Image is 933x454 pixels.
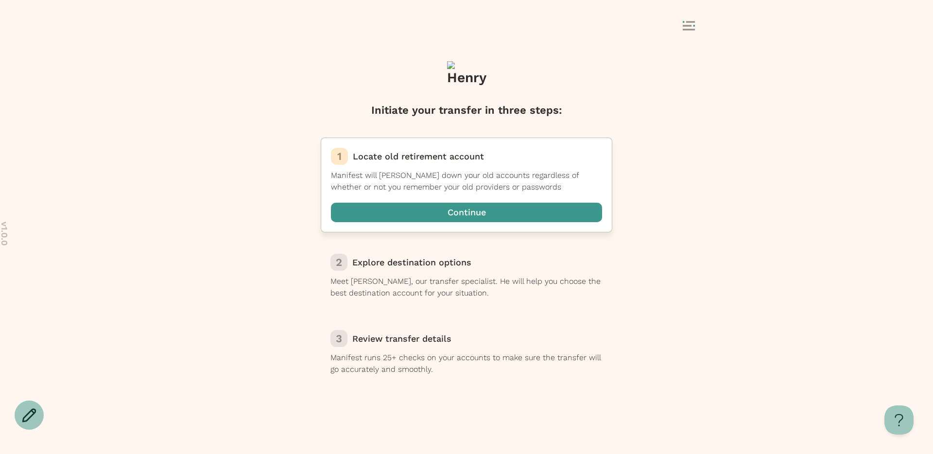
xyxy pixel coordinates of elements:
span: Review transfer details [352,333,451,344]
p: Manifest runs 25+ checks on your accounts to make sure the transfer will go accurately and smoothly. [330,352,603,375]
p: 3 [336,331,342,347]
p: Meet [PERSON_NAME], our transfer specialist. He will help you choose the best destination account... [330,276,603,299]
img: Henry [447,61,486,98]
p: 1 [337,149,342,164]
p: 2 [336,255,342,270]
iframe: Help Scout Beacon - Open [884,405,914,435]
span: Locate old retirement account [353,151,484,161]
p: Manifest will [PERSON_NAME] down your old accounts regardless of whether or not you remember your... [331,170,602,193]
button: Continue [331,203,602,222]
span: Explore destination options [352,257,471,267]
h1: Initiate your transfer in three steps: [371,103,562,118]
